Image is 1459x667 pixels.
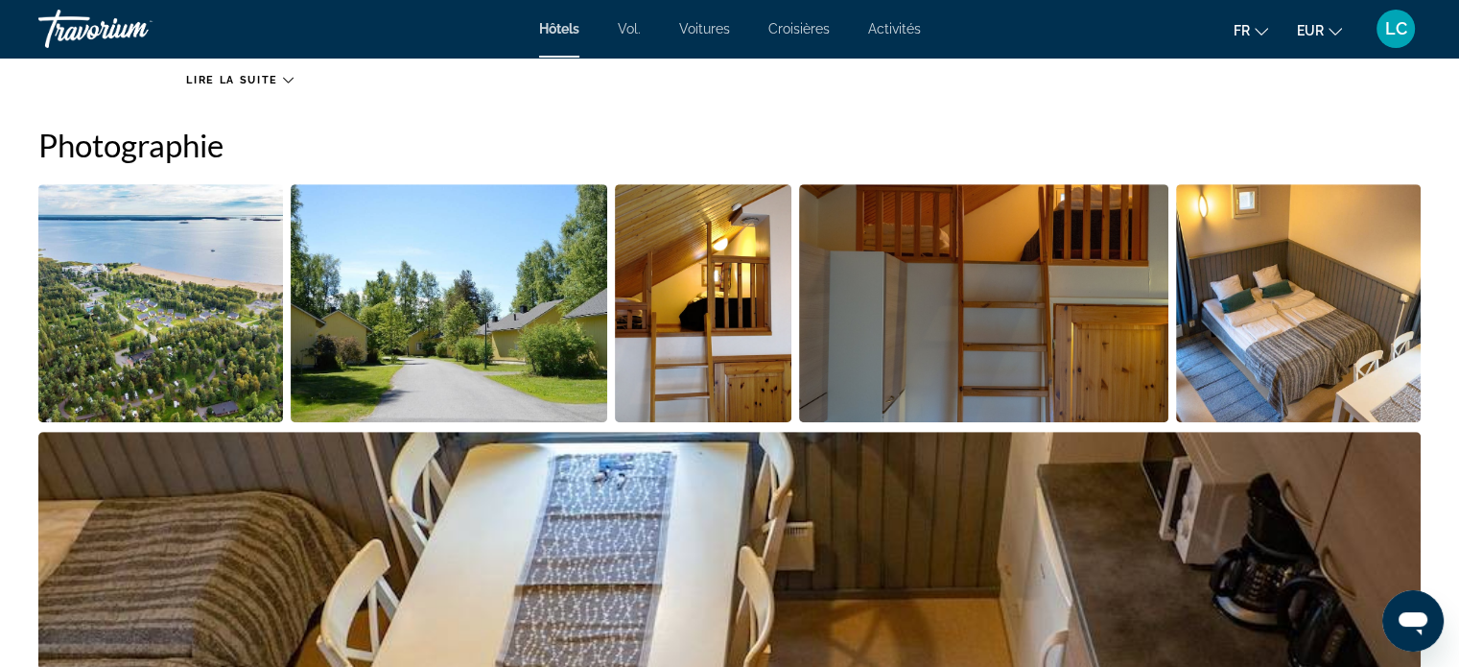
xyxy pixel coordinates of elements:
[1371,9,1421,49] button: Menu utilisateur
[799,183,1168,423] button: Open full-screen image slider
[1385,18,1407,38] font: LC
[186,73,293,87] button: Lire la suite
[1382,590,1444,652] iframe: Bouton de lancement de la fenêtre de messagerie
[1297,16,1342,44] button: Changer de devise
[868,21,921,36] a: Activités
[186,74,277,86] span: Lire la suite
[768,21,830,36] a: Croisières
[1234,23,1250,38] font: fr
[679,21,730,36] a: Voitures
[291,183,607,423] button: Open full-screen image slider
[38,183,283,423] button: Open full-screen image slider
[1297,23,1324,38] font: EUR
[38,4,230,54] a: Travorium
[539,21,579,36] a: Hôtels
[38,126,1421,164] h2: Photographie
[618,21,641,36] a: Vol.
[615,183,792,423] button: Open full-screen image slider
[1234,16,1268,44] button: Changer de langue
[1176,183,1421,423] button: Open full-screen image slider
